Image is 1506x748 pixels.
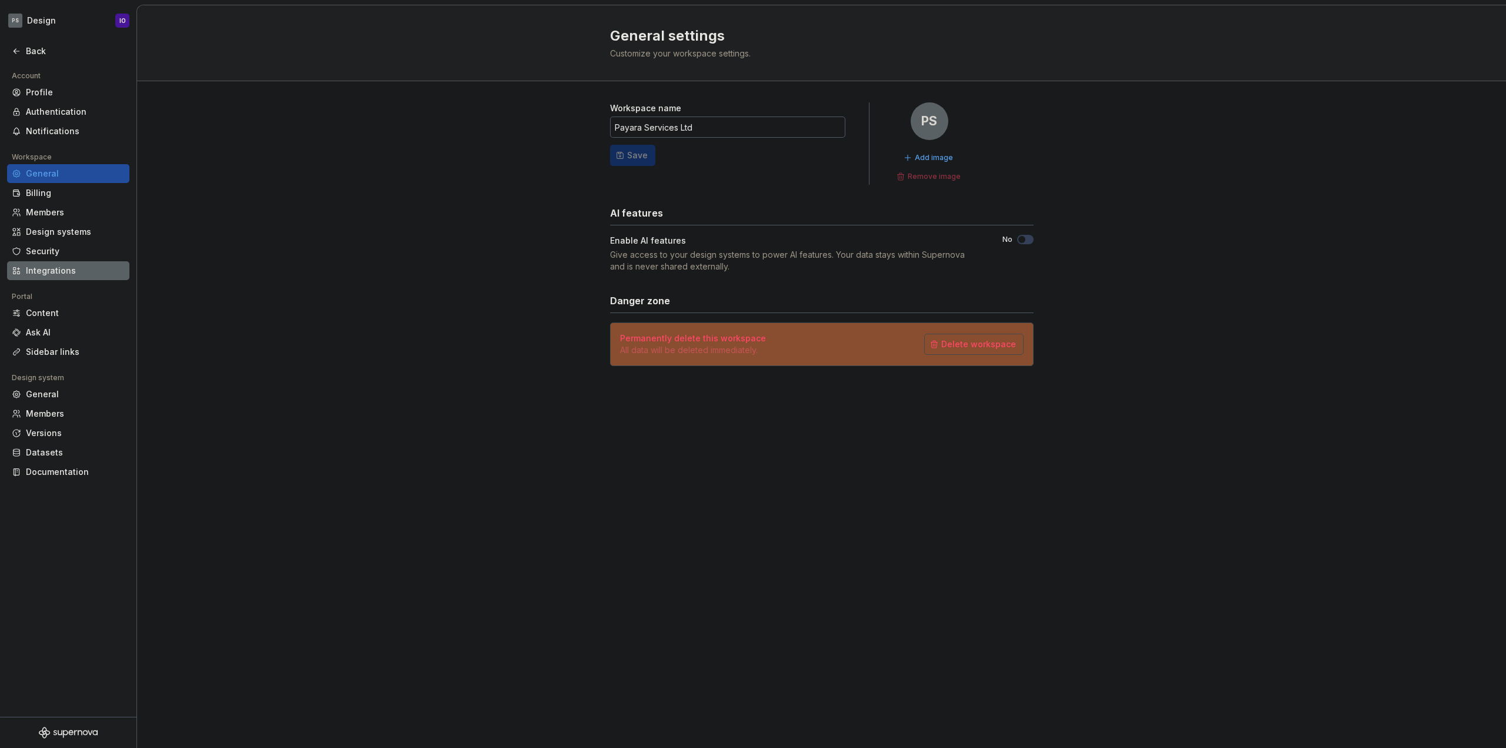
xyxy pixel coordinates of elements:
div: Workspace [7,150,56,164]
a: Sidebar links [7,343,129,361]
a: Ask AI [7,323,129,342]
a: Members [7,404,129,423]
a: General [7,164,129,183]
a: Content [7,304,129,323]
h3: AI features [610,206,663,220]
a: Profile [7,83,129,102]
span: Delete workspace [941,338,1016,350]
div: Give access to your design systems to power AI features. Your data stays within Supernova and is ... [610,249,981,272]
button: Delete workspace [924,334,1024,355]
a: Billing [7,184,129,202]
div: Design system [7,371,69,385]
a: Documentation [7,463,129,481]
h4: Permanently delete this workspace [620,333,766,344]
div: PS [8,14,22,28]
div: Notifications [26,125,125,137]
div: General [26,168,125,179]
div: Enable AI features [610,235,981,247]
span: Add image [915,153,953,162]
button: PSDesignIO [2,8,134,34]
div: Members [26,207,125,218]
div: Security [26,245,125,257]
div: Datasets [26,447,125,458]
svg: Supernova Logo [39,727,98,739]
a: Design systems [7,222,129,241]
a: Security [7,242,129,261]
div: Sidebar links [26,346,125,358]
button: Add image [900,149,958,166]
div: Authentication [26,106,125,118]
p: All data will be deleted immediately. [620,344,766,356]
a: Members [7,203,129,222]
div: Ask AI [26,327,125,338]
div: PS [911,102,948,140]
a: Integrations [7,261,129,280]
a: Notifications [7,122,129,141]
div: Design systems [26,226,125,238]
div: Account [7,69,45,83]
div: Versions [26,427,125,439]
a: General [7,385,129,404]
div: Integrations [26,265,125,277]
h3: Danger zone [610,294,670,308]
span: Customize your workspace settings. [610,48,751,58]
div: Members [26,408,125,420]
div: Design [27,15,56,26]
a: Authentication [7,102,129,121]
a: Versions [7,424,129,443]
label: No [1002,235,1012,244]
div: Back [26,45,125,57]
label: Workspace name [610,102,681,114]
div: Portal [7,290,37,304]
div: Profile [26,87,125,98]
div: Documentation [26,466,125,478]
div: Billing [26,187,125,199]
div: General [26,388,125,400]
div: Content [26,307,125,319]
h2: General settings [610,26,1019,45]
a: Datasets [7,443,129,462]
a: Back [7,42,129,61]
div: IO [119,16,126,25]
